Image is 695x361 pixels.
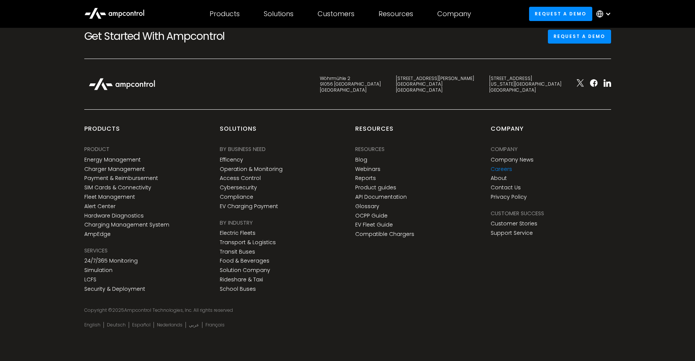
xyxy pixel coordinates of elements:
a: SIM Cards & Connectivity [84,184,151,191]
div: BY BUSINESS NEED [220,145,266,153]
a: 24/7/365 Monitoring [84,258,138,264]
a: Charger Management [84,166,145,172]
a: عربي [189,322,199,328]
a: Compatible Chargers [355,231,414,237]
a: Careers [491,166,512,172]
a: Compliance [220,194,253,200]
a: Webinars [355,166,380,172]
div: BY INDUSTRY [220,219,253,227]
h2: Get Started With Ampcontrol [84,30,250,43]
a: EV Charging Payment [220,203,278,210]
div: Copyright © Ampcontrol Technologies, Inc. All rights reserved [84,307,611,313]
div: Customers [318,10,354,18]
a: Alert Center [84,203,116,210]
a: Electric Fleets [220,230,255,236]
a: About [491,175,507,181]
a: Solution Company [220,267,270,273]
a: Français [205,322,225,328]
a: Transit Buses [220,249,255,255]
div: Products [210,10,240,18]
a: EV Fleet Guide [355,222,393,228]
a: OCPP Guide [355,213,388,219]
a: Privacy Policy [491,194,527,200]
a: Simulation [84,267,113,273]
div: [STREET_ADDRESS][PERSON_NAME] [GEOGRAPHIC_DATA] [GEOGRAPHIC_DATA] [396,76,474,93]
a: Access Control [220,175,261,181]
a: School Buses [220,286,256,292]
a: Customer Stories [491,221,537,227]
div: Resources [355,145,385,153]
a: Reports [355,175,376,181]
a: Español [132,322,151,328]
a: Company News [491,157,534,163]
a: Energy Management [84,157,141,163]
div: Solutions [220,125,257,139]
div: Solutions [264,10,294,18]
div: Resources [355,125,394,139]
a: Food & Beverages [220,258,269,264]
a: Request a demo [529,7,592,21]
img: Ampcontrol Logo [84,74,160,94]
a: Charging Management System [84,222,169,228]
a: Rideshare & Taxi [220,276,263,283]
div: Company [437,10,471,18]
div: Wöhrmühle 2 91056 [GEOGRAPHIC_DATA] [GEOGRAPHIC_DATA] [320,76,381,93]
a: English [84,322,100,328]
div: Company [491,145,518,153]
a: Support Service [491,230,533,236]
a: Deutsch [107,322,126,328]
span: 2025 [112,307,124,313]
a: Product guides [355,184,396,191]
a: Cybersecurity [220,184,257,191]
a: Transport & Logistics [220,239,276,246]
div: [STREET_ADDRESS] [US_STATE][GEOGRAPHIC_DATA] [GEOGRAPHIC_DATA] [489,76,561,93]
div: products [84,125,120,139]
a: Hardware Diagnostics [84,213,144,219]
a: Payment & Reimbursement [84,175,158,181]
div: Customer success [491,209,544,218]
a: LCFS [84,276,96,283]
a: Fleet Management [84,194,135,200]
a: Contact Us [491,184,521,191]
a: AmpEdge [84,231,111,237]
a: Blog [355,157,367,163]
a: Request a demo [548,30,611,44]
a: Operation & Monitoring [220,166,283,172]
div: Company [491,125,524,139]
a: Security & Deployment [84,286,145,292]
div: PRODUCT [84,145,109,153]
a: Nederlands [157,322,182,328]
a: Glossary [355,203,379,210]
div: Resources [379,10,413,18]
a: API Documentation [355,194,407,200]
a: Efficency [220,157,243,163]
div: SERVICES [84,246,108,255]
